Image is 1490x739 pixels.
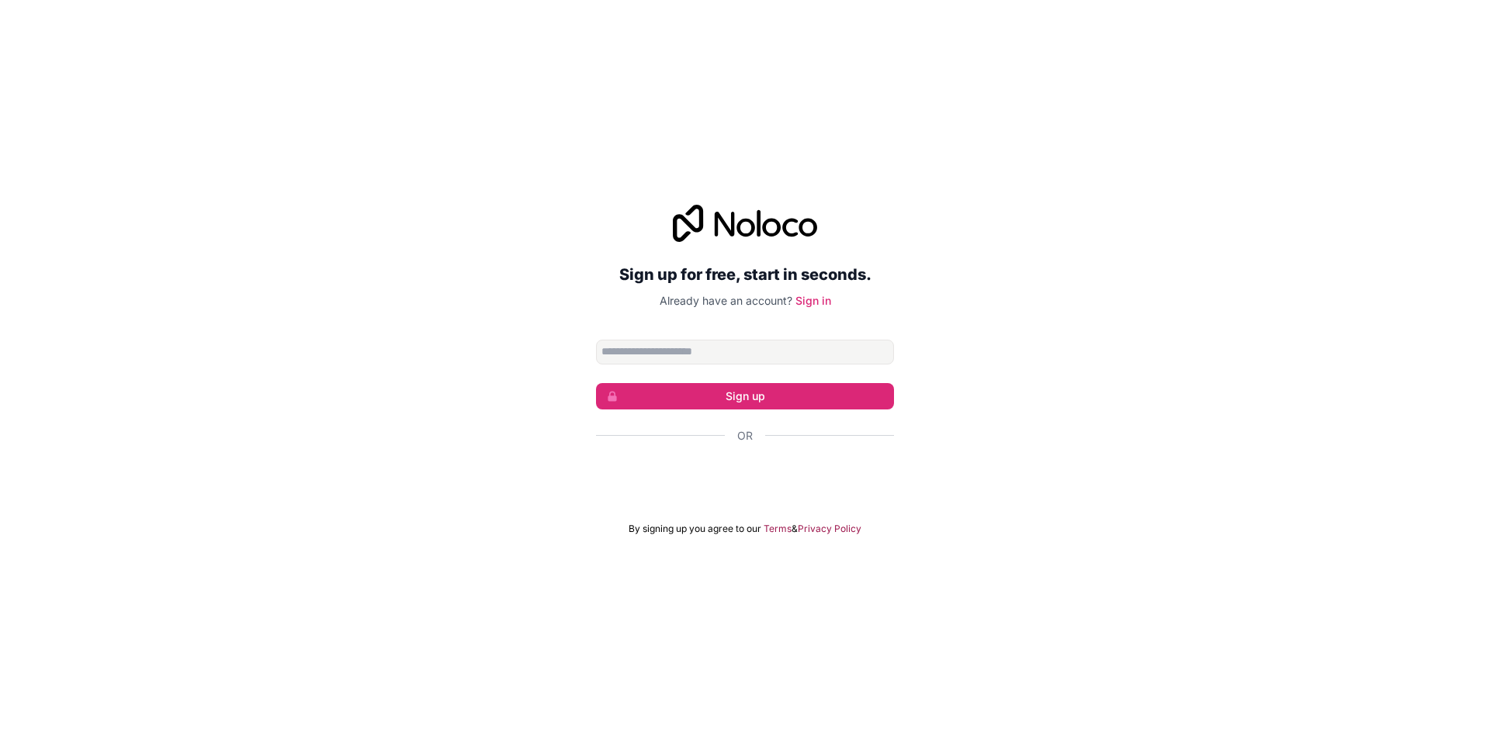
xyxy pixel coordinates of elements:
span: By signing up you agree to our [629,523,761,535]
span: & [792,523,798,535]
a: Sign in [795,294,831,307]
input: Email address [596,340,894,364]
a: Privacy Policy [798,523,861,535]
span: Already have an account? [660,294,792,307]
span: Or [737,428,753,444]
h2: Sign up for free, start in seconds. [596,261,894,288]
a: Terms [764,523,792,535]
button: Sign up [596,383,894,409]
